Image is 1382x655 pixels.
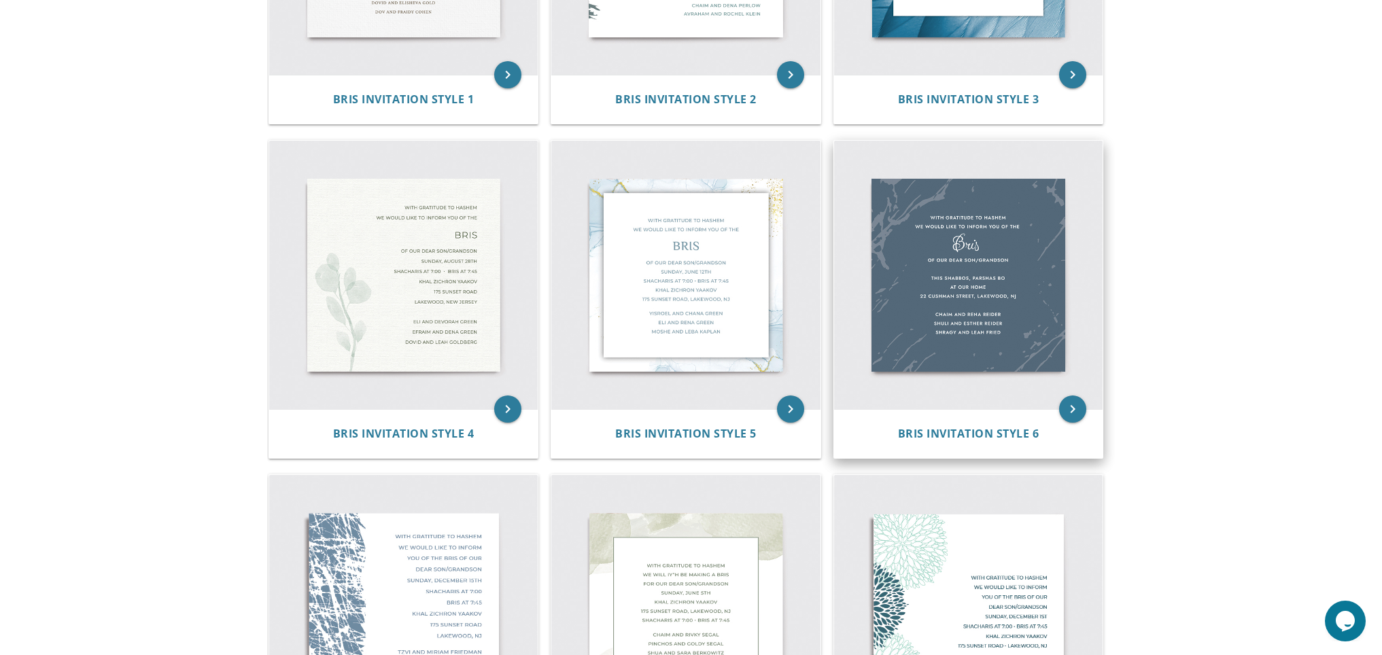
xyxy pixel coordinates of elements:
[1059,61,1086,88] a: keyboard_arrow_right
[898,427,1039,440] a: Bris Invitation Style 6
[269,141,538,410] img: Bris Invitation Style 4
[615,427,757,440] a: Bris Invitation Style 5
[333,427,474,440] a: Bris Invitation Style 4
[494,61,521,88] a: keyboard_arrow_right
[777,61,804,88] a: keyboard_arrow_right
[333,92,474,107] span: Bris Invitation Style 1
[777,395,804,423] a: keyboard_arrow_right
[551,141,820,410] img: Bris Invitation Style 5
[615,92,757,107] span: Bris Invitation Style 2
[1059,395,1086,423] a: keyboard_arrow_right
[898,93,1039,106] a: Bris Invitation Style 3
[834,141,1103,410] img: Bris Invitation Style 6
[898,92,1039,107] span: Bris Invitation Style 3
[1325,601,1368,641] iframe: chat widget
[333,426,474,441] span: Bris Invitation Style 4
[898,426,1039,441] span: Bris Invitation Style 6
[333,93,474,106] a: Bris Invitation Style 1
[615,93,757,106] a: Bris Invitation Style 2
[615,426,757,441] span: Bris Invitation Style 5
[494,395,521,423] a: keyboard_arrow_right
